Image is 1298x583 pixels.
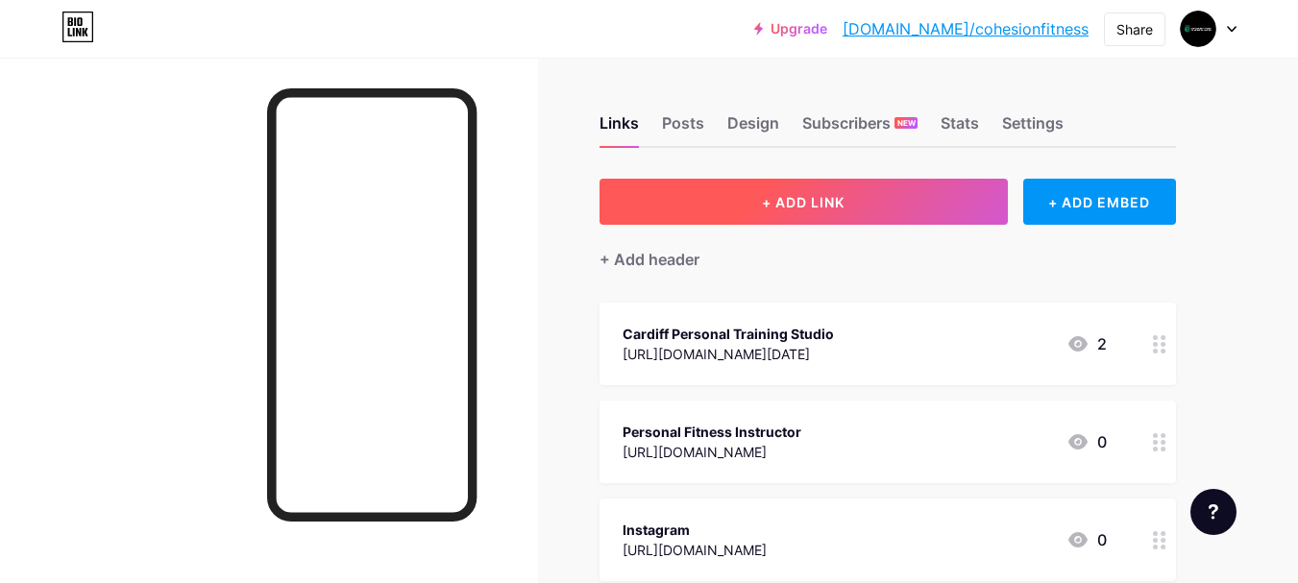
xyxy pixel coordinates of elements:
[1023,179,1176,225] div: + ADD EMBED
[662,111,704,146] div: Posts
[897,117,916,129] span: NEW
[1066,430,1107,453] div: 0
[600,179,1008,225] button: + ADD LINK
[1066,332,1107,355] div: 2
[623,324,834,344] div: Cardiff Personal Training Studio
[600,248,699,271] div: + Add header
[1180,11,1216,47] img: cohesionfitness
[600,111,639,146] div: Links
[623,442,801,462] div: [URL][DOMAIN_NAME]
[623,344,834,364] div: [URL][DOMAIN_NAME][DATE]
[762,194,845,210] span: + ADD LINK
[802,111,918,146] div: Subscribers
[1066,528,1107,551] div: 0
[727,111,779,146] div: Design
[941,111,979,146] div: Stats
[623,422,801,442] div: Personal Fitness Instructor
[623,520,767,540] div: Instagram
[1002,111,1064,146] div: Settings
[754,21,827,36] a: Upgrade
[1116,19,1153,39] div: Share
[843,17,1089,40] a: [DOMAIN_NAME]/cohesionfitness
[623,540,767,560] div: [URL][DOMAIN_NAME]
